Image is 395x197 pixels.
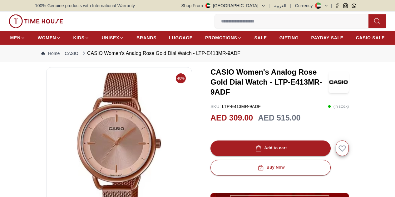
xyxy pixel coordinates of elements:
[176,73,186,83] span: 40%
[311,35,343,41] span: PAYDAY SALE
[210,112,253,124] h2: AED 309.00
[279,35,299,41] span: GIFTING
[290,2,291,9] span: |
[258,112,300,124] h3: AED 515.00
[205,32,242,43] a: PROMOTIONS
[10,35,21,41] span: MEN
[328,103,349,110] p: ( In stock )
[274,2,286,9] button: العربية
[269,2,271,9] span: |
[9,14,63,28] img: ...
[210,103,261,110] p: LTP-E413MR-9ADF
[295,2,315,9] div: Currency
[136,35,156,41] span: BRANDS
[181,2,266,9] button: Shop From[GEOGRAPHIC_DATA]
[73,32,89,43] a: KIDS
[254,145,287,152] div: Add to cart
[73,35,85,41] span: KIDS
[356,32,385,43] a: CASIO SALE
[81,50,240,57] div: CASIO Women's Analog Rose Gold Dial Watch - LTP-E413MR-9ADF
[169,32,193,43] a: LUGGAGE
[210,104,221,109] span: SKU :
[10,32,25,43] a: MEN
[102,32,124,43] a: UNISEX
[343,3,348,8] a: Instagram
[136,32,156,43] a: BRANDS
[38,32,61,43] a: WOMEN
[335,3,339,8] a: Facebook
[328,71,349,93] img: CASIO Women's Analog Rose Gold Dial Watch - LTP-E413MR-9ADF
[35,2,135,9] span: 100% Genuine products with International Warranty
[35,45,360,62] nav: Breadcrumb
[41,50,60,57] a: Home
[205,3,210,8] img: United Arab Emirates
[279,32,299,43] a: GIFTING
[210,140,331,156] button: Add to cart
[210,160,331,175] button: Buy Now
[210,67,328,97] h3: CASIO Women's Analog Rose Gold Dial Watch - LTP-E413MR-9ADF
[256,164,284,171] div: Buy Now
[65,50,78,57] a: CASIO
[205,35,237,41] span: PROMOTIONS
[311,32,343,43] a: PAYDAY SALE
[254,35,267,41] span: SALE
[352,3,356,8] a: Whatsapp
[331,2,332,9] span: |
[254,32,267,43] a: SALE
[356,35,385,41] span: CASIO SALE
[102,35,119,41] span: UNISEX
[38,35,56,41] span: WOMEN
[169,35,193,41] span: LUGGAGE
